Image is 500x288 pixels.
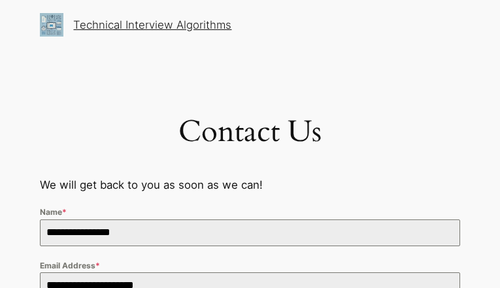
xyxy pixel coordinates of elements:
[40,115,460,150] h1: Contact Us
[40,206,460,219] label: Name
[73,18,231,31] a: Technical Interview Algorithms
[40,13,63,37] img: The Technical Interview Algorithms Course
[40,176,460,193] p: We will get back to you as soon as we can!
[40,259,460,272] label: Email Address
